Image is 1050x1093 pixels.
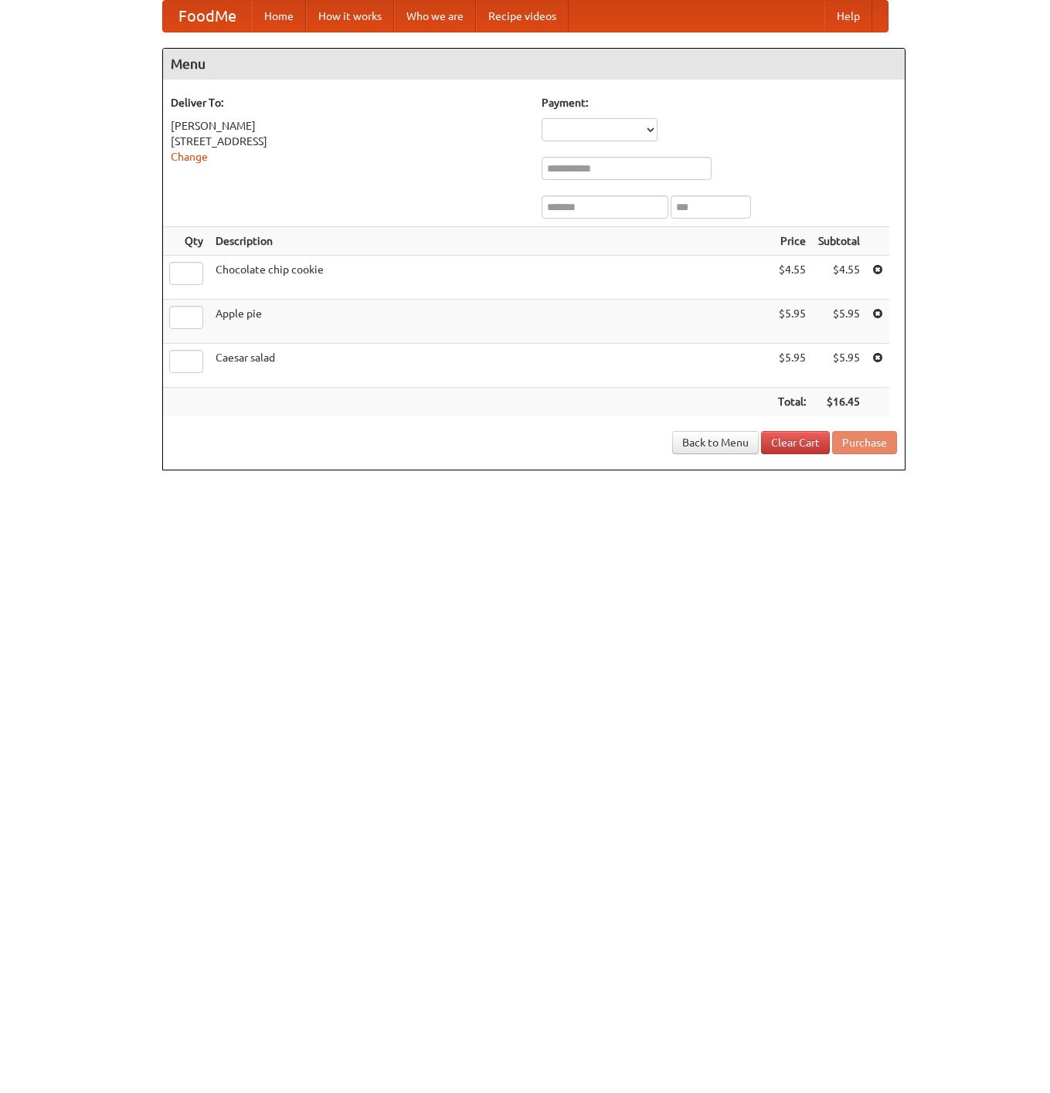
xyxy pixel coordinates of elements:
[812,256,866,300] td: $4.55
[761,431,830,454] a: Clear Cart
[252,1,306,32] a: Home
[171,118,526,134] div: [PERSON_NAME]
[209,300,772,344] td: Apple pie
[812,300,866,344] td: $5.95
[163,49,905,80] h4: Menu
[812,227,866,256] th: Subtotal
[832,431,897,454] button: Purchase
[171,134,526,149] div: [STREET_ADDRESS]
[394,1,476,32] a: Who we are
[306,1,394,32] a: How it works
[772,300,812,344] td: $5.95
[772,388,812,416] th: Total:
[171,151,208,163] a: Change
[542,95,897,110] h5: Payment:
[476,1,569,32] a: Recipe videos
[209,344,772,388] td: Caesar salad
[824,1,872,32] a: Help
[812,388,866,416] th: $16.45
[209,227,772,256] th: Description
[163,227,209,256] th: Qty
[171,95,526,110] h5: Deliver To:
[772,256,812,300] td: $4.55
[772,227,812,256] th: Price
[772,344,812,388] td: $5.95
[672,431,759,454] a: Back to Menu
[812,344,866,388] td: $5.95
[163,1,252,32] a: FoodMe
[209,256,772,300] td: Chocolate chip cookie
